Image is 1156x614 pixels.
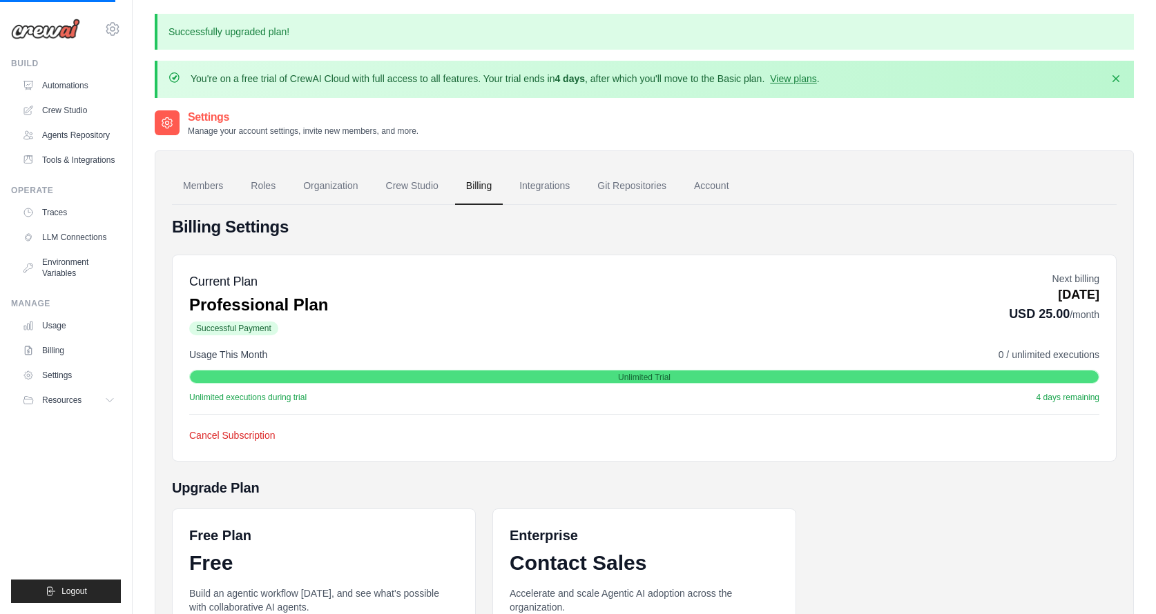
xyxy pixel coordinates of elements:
[189,526,251,545] h6: Free Plan
[11,19,80,39] img: Logo
[1009,304,1099,324] p: USD 25.00
[11,58,121,69] div: Build
[42,395,81,406] span: Resources
[1009,272,1099,286] p: Next billing
[510,551,779,575] div: Contact Sales
[510,586,779,614] p: Accelerate and scale Agentic AI adoption across the organization.
[189,392,307,403] span: Unlimited executions during trial
[11,580,121,603] button: Logout
[17,315,121,337] a: Usage
[189,272,328,291] h5: Current Plan
[188,109,418,126] h2: Settings
[17,149,121,171] a: Tools & Integrations
[618,372,671,383] span: Unlimited Trial
[1037,392,1099,403] span: 4 days remaining
[17,251,121,284] a: Environment Variables
[172,216,1117,238] h4: Billing Settings
[189,551,459,575] div: Free
[999,348,1099,362] span: 0 / unlimited executions
[172,478,1117,497] h5: Upgrade Plan
[17,99,121,121] a: Crew Studio
[155,14,1134,50] p: Successfully upgraded plan!
[770,73,816,84] a: View plans
[189,294,328,316] p: Professional Plan
[17,201,121,224] a: Traces
[61,586,87,597] span: Logout
[1087,548,1156,614] iframe: Chat Widget
[189,321,278,335] span: Successful Payment
[292,168,369,205] a: Organization
[586,168,677,205] a: Git Repositories
[189,428,276,442] button: Cancel Subscription
[189,586,459,614] p: Build an agentic workflow [DATE], and see what's possible with collaborative AI agents.
[240,168,287,205] a: Roles
[11,185,121,196] div: Operate
[17,124,121,146] a: Agents Repository
[172,168,234,205] a: Members
[1070,309,1099,320] span: /month
[17,364,121,386] a: Settings
[17,339,121,362] a: Billing
[191,72,820,86] p: You're on a free trial of CrewAI Cloud with full access to all features. Your trial ends in , aft...
[683,168,740,205] a: Account
[17,389,121,411] button: Resources
[17,75,121,97] a: Automations
[188,126,418,137] p: Manage your account settings, invite new members, and more.
[555,73,585,84] strong: 4 days
[1009,286,1099,304] p: [DATE]
[455,168,503,205] a: Billing
[189,348,267,362] span: Usage This Month
[17,226,121,248] a: LLM Connections
[508,168,581,205] a: Integrations
[510,526,779,545] h6: Enterprise
[375,168,450,205] a: Crew Studio
[11,298,121,309] div: Manage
